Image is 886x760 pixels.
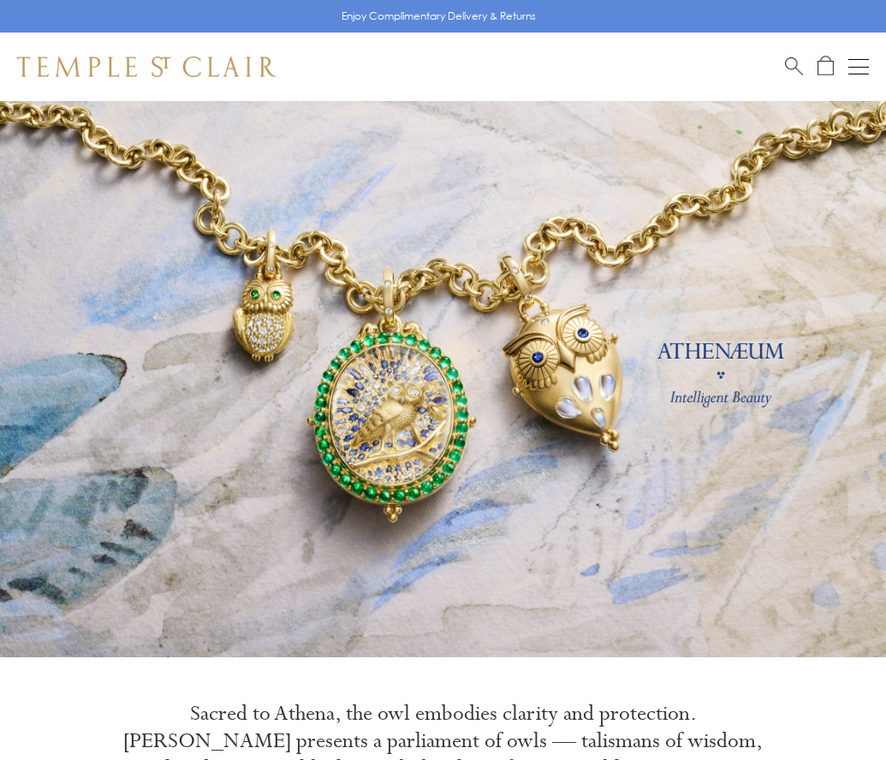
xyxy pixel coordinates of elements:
a: Search [785,56,803,77]
img: Temple St. Clair [17,56,276,77]
p: Enjoy Complimentary Delivery & Returns [342,8,536,25]
a: Open Shopping Bag [818,56,834,77]
button: Open navigation [848,56,869,77]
